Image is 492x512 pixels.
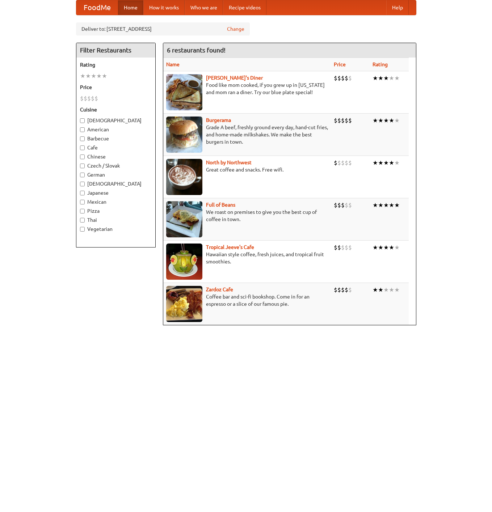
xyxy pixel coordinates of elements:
[345,201,348,209] li: $
[389,74,394,82] li: ★
[96,72,102,80] li: ★
[166,124,328,145] p: Grade A beef, freshly ground every day, hand-cut fries, and home-made milkshakes. We make the bes...
[373,244,378,251] li: ★
[389,244,394,251] li: ★
[334,117,337,124] li: $
[337,74,341,82] li: $
[334,159,337,167] li: $
[345,244,348,251] li: $
[206,202,235,208] a: Full of Beans
[337,159,341,167] li: $
[378,201,383,209] li: ★
[337,117,341,124] li: $
[341,159,345,167] li: $
[394,159,400,167] li: ★
[80,94,84,102] li: $
[394,74,400,82] li: ★
[345,74,348,82] li: $
[389,201,394,209] li: ★
[341,286,345,294] li: $
[337,201,341,209] li: $
[348,159,352,167] li: $
[76,22,250,35] div: Deliver to: [STREET_ADDRESS]
[389,159,394,167] li: ★
[80,218,85,223] input: Thai
[389,117,394,124] li: ★
[394,201,400,209] li: ★
[383,74,389,82] li: ★
[85,72,91,80] li: ★
[80,144,152,151] label: Cafe
[345,286,348,294] li: $
[94,94,98,102] li: $
[223,0,266,15] a: Recipe videos
[167,47,226,54] ng-pluralize: 6 restaurants found!
[378,244,383,251] li: ★
[206,244,254,250] a: Tropical Jeeve's Cafe
[102,72,107,80] li: ★
[383,159,389,167] li: ★
[185,0,223,15] a: Who we are
[378,74,383,82] li: ★
[394,286,400,294] li: ★
[373,286,378,294] li: ★
[341,244,345,251] li: $
[80,225,152,233] label: Vegetarian
[80,189,152,196] label: Japanese
[348,201,352,209] li: $
[348,286,352,294] li: $
[166,74,202,110] img: sallys.jpg
[341,117,345,124] li: $
[348,117,352,124] li: $
[348,244,352,251] li: $
[383,117,389,124] li: ★
[166,244,202,280] img: jeeves.jpg
[373,201,378,209] li: ★
[80,136,85,141] input: Barbecue
[80,227,85,232] input: Vegetarian
[337,244,341,251] li: $
[143,0,185,15] a: How it works
[341,201,345,209] li: $
[166,62,180,67] a: Name
[373,159,378,167] li: ★
[394,117,400,124] li: ★
[166,166,328,173] p: Great coffee and snacks. Free wifi.
[166,286,202,322] img: zardoz.jpg
[334,74,337,82] li: $
[80,182,85,186] input: [DEMOGRAPHIC_DATA]
[166,81,328,96] p: Food like mom cooked, if you grew up in [US_STATE] and mom ran a diner. Try our blue plate special!
[166,117,202,153] img: burgerama.jpg
[345,159,348,167] li: $
[80,198,152,206] label: Mexican
[80,180,152,187] label: [DEMOGRAPHIC_DATA]
[80,164,85,168] input: Czech / Slovak
[87,94,91,102] li: $
[80,72,85,80] li: ★
[206,117,231,123] a: Burgerama
[80,200,85,204] input: Mexican
[206,160,252,165] a: North by Northwest
[80,127,85,132] input: American
[373,74,378,82] li: ★
[334,62,346,67] a: Price
[80,145,85,150] input: Cafe
[80,171,152,178] label: German
[80,191,85,195] input: Japanese
[394,244,400,251] li: ★
[383,286,389,294] li: ★
[80,118,85,123] input: [DEMOGRAPHIC_DATA]
[383,244,389,251] li: ★
[206,75,263,81] a: [PERSON_NAME]'s Diner
[378,117,383,124] li: ★
[386,0,409,15] a: Help
[91,94,94,102] li: $
[378,159,383,167] li: ★
[337,286,341,294] li: $
[373,62,388,67] a: Rating
[80,162,152,169] label: Czech / Slovak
